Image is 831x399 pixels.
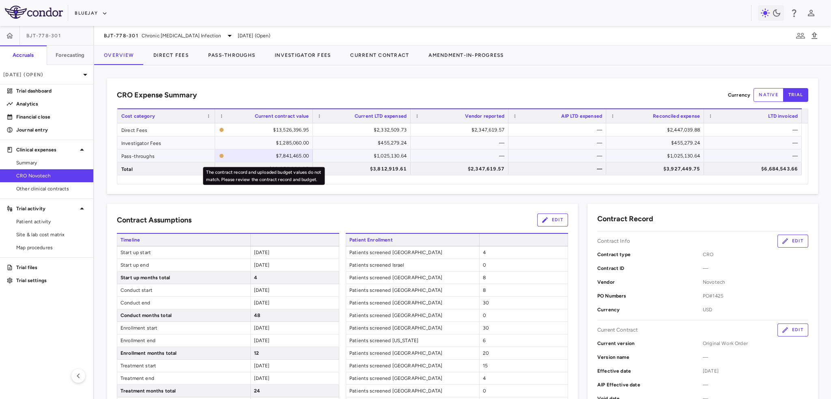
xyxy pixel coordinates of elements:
span: 4 [483,250,486,255]
div: — [418,149,504,162]
span: AIP LTD expensed [561,113,602,119]
span: BJT-778-301 [26,32,61,39]
span: LTD invoiced [768,113,798,119]
span: 6 [483,338,486,343]
span: Patients screened [GEOGRAPHIC_DATA] [346,372,479,384]
div: $6,684,543.66 [711,162,798,175]
button: Current Contract [340,45,419,65]
span: — [703,381,808,388]
span: Patients screened Israel [346,259,479,271]
span: Other clinical contracts [16,185,87,192]
span: Cost category [121,113,155,119]
span: Patients screened [GEOGRAPHIC_DATA] [346,284,479,296]
span: Conduct start [117,284,250,296]
span: Patients screened [GEOGRAPHIC_DATA] [346,272,479,284]
h6: Accruals [13,52,34,59]
span: Enrollment end [117,334,250,347]
div: $2,447,039.88 [614,123,700,136]
p: AIP Effective date [597,381,703,388]
div: Direct Fees [117,123,215,136]
span: Novotech [703,278,808,286]
p: Journal entry [16,126,87,134]
span: 0 [483,262,486,268]
span: Patients screened [US_STATE] [346,334,479,347]
span: Patient Enrollment [346,234,479,246]
span: [DATE] [254,262,270,268]
div: — [516,123,602,136]
div: $2,347,619.57 [418,123,504,136]
p: Clinical expenses [16,146,77,153]
button: trial [783,88,808,102]
span: Conduct months total [117,309,250,321]
button: Amendment-In-Progress [419,45,513,65]
span: Treatment months total [117,385,250,397]
p: Financial close [16,113,87,121]
p: Version name [597,354,703,361]
p: Current Contract [597,326,638,334]
span: [DATE] [254,300,270,306]
span: Conduct end [117,297,250,309]
div: — [418,136,504,149]
span: 8 [483,287,486,293]
div: Total [117,162,215,175]
span: 15 [483,363,488,369]
span: Patient activity [16,218,87,225]
span: Site & lab cost matrix [16,231,87,238]
div: $3,927,449.75 [614,162,700,175]
span: Summary [16,159,87,166]
p: Contract type [597,251,703,258]
span: Reconciled expense [653,113,700,119]
div: — [711,149,798,162]
span: 20 [483,350,489,356]
span: Start up start [117,246,250,259]
div: Pass-throughs [117,149,215,162]
h6: Contract Record [597,214,653,224]
div: — [711,123,798,136]
span: BJT-778-301 [104,32,138,39]
span: [DATE] [254,325,270,331]
span: 8 [483,275,486,280]
span: Patients screened [GEOGRAPHIC_DATA] [346,385,479,397]
span: [DATE] [254,363,270,369]
div: $455,279.24 [320,136,407,149]
span: [DATE] [254,338,270,343]
span: Treatment end [117,372,250,384]
div: The contract record and uploaded budget values do not match. Please review the contract record an... [203,167,325,185]
p: Currency [728,91,750,99]
span: Current contract value [255,113,309,119]
span: CRO Novotech [16,172,87,179]
button: Edit [537,214,568,226]
span: — [703,354,808,361]
p: Trial activity [16,205,77,212]
button: Edit [777,235,808,248]
h6: CRO Expense Summary [117,90,197,101]
div: — [711,136,798,149]
span: [DATE] [254,375,270,381]
div: — [516,149,602,162]
div: $1,025,130.64 [320,149,407,162]
span: Start up end [117,259,250,271]
div: — [516,162,602,175]
button: Direct Fees [144,45,198,65]
p: Analytics [16,100,87,108]
span: 12 [254,350,259,356]
div: $455,279.24 [614,136,700,149]
div: $13,526,396.95 [227,123,309,136]
h6: Forecasting [56,52,85,59]
span: USD [703,306,808,313]
button: Overview [94,45,144,65]
span: Vendor reported [465,113,504,119]
p: Contract Info [597,237,630,245]
span: Patients screened [GEOGRAPHIC_DATA] [346,297,479,309]
span: The contract record and uploaded budget values do not match. Please review the contract record an... [219,124,309,136]
span: Patients screened [GEOGRAPHIC_DATA] [346,360,479,372]
p: Contract ID [597,265,703,272]
button: Pass-Throughs [198,45,265,65]
span: Enrollment months total [117,347,250,359]
span: Timeline [117,234,250,246]
p: Currency [597,306,703,313]
p: Trial settings [16,277,87,284]
span: Patients screened [GEOGRAPHIC_DATA] [346,347,479,359]
div: — [516,136,602,149]
span: [DATE] (Open) [238,32,271,39]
